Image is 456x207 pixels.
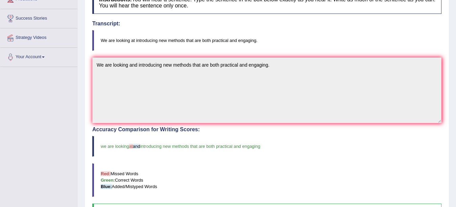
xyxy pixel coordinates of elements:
[101,144,129,149] span: we are looking
[101,171,111,176] b: Red:
[0,9,77,26] a: Success Stories
[92,163,441,197] blockquote: Missed Words Correct Words Added/Mistyped Words
[101,178,115,183] b: Green:
[101,184,112,189] b: Blue:
[92,30,441,51] blockquote: We are looking at introducing new methods that are both practical and engaging.
[140,144,260,149] span: introducing new methods that are both practical and engaging
[92,127,441,133] h4: Accuracy Comparison for Writing Scores:
[0,48,77,65] a: Your Account
[0,28,77,45] a: Strategy Videos
[129,144,133,149] span: at
[92,21,441,27] h4: Transcript:
[133,144,140,149] span: and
